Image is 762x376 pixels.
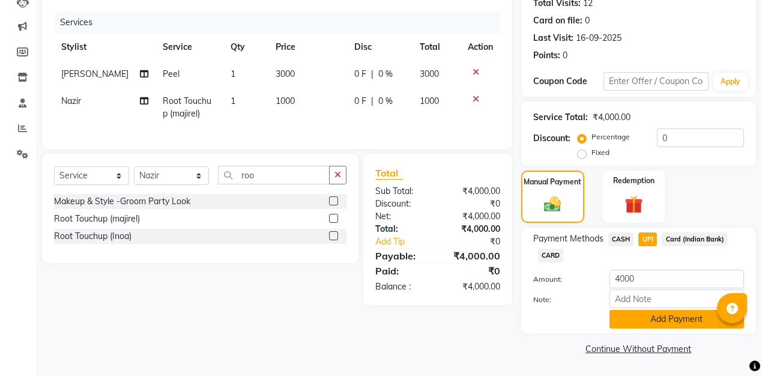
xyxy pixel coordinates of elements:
div: Points: [533,49,560,62]
span: CARD [538,249,564,262]
button: Apply [713,73,748,91]
th: Disc [347,34,413,61]
span: Peel [163,68,180,79]
div: Total: [366,223,438,235]
span: Card (Indian Bank) [662,232,728,246]
a: Continue Without Payment [524,343,754,356]
div: ₹4,000.00 [438,249,509,263]
div: Services [55,11,509,34]
img: _gift.svg [619,193,649,216]
div: Sub Total: [366,185,438,198]
div: 0 [563,49,567,62]
th: Total [413,34,461,61]
img: _cash.svg [539,195,566,214]
label: Percentage [591,132,630,142]
span: 0 % [378,68,393,80]
span: Total [375,167,403,180]
span: 1 [231,68,235,79]
span: 1000 [420,96,439,106]
th: Service [156,34,223,61]
div: Card on file: [533,14,582,27]
div: ₹4,000.00 [438,280,509,293]
div: Paid: [366,264,438,278]
div: Balance : [366,280,438,293]
span: | [371,95,373,108]
div: Root Touchup (Inoa) [54,230,132,243]
div: Net: [366,210,438,223]
div: ₹4,000.00 [438,185,509,198]
label: Fixed [591,147,609,158]
label: Redemption [613,175,655,186]
div: Last Visit: [533,32,573,44]
span: Root Touchup (majirel) [163,96,211,119]
th: Price [268,34,347,61]
span: | [371,68,373,80]
div: ₹4,000.00 [438,223,509,235]
div: ₹4,000.00 [593,111,630,124]
button: Add Payment [609,310,744,329]
div: ₹0 [438,198,509,210]
div: Discount: [533,132,570,145]
span: CASH [608,232,634,246]
label: Amount: [524,274,600,285]
div: Makeup & Style -Groom Party Look [54,195,190,208]
th: Action [461,34,500,61]
span: 0 F [354,68,366,80]
label: Note: [524,294,600,305]
div: Discount: [366,198,438,210]
input: Search or Scan [218,166,330,184]
span: 1000 [276,96,295,106]
span: 3000 [420,68,439,79]
span: Nazir [61,96,81,106]
div: Payable: [366,249,438,263]
div: ₹0 [450,235,509,248]
div: 16-09-2025 [576,32,621,44]
span: [PERSON_NAME] [61,68,129,79]
span: UPI [638,232,657,246]
th: Stylist [54,34,156,61]
div: ₹4,000.00 [438,210,509,223]
label: Manual Payment [524,177,581,187]
input: Enter Offer / Coupon Code [603,72,709,91]
th: Qty [223,34,268,61]
div: 0 [585,14,590,27]
a: Add Tip [366,235,450,248]
span: 3000 [276,68,295,79]
input: Add Note [609,290,744,308]
span: 1 [231,96,235,106]
div: ₹0 [438,264,509,278]
span: 0 F [354,95,366,108]
span: Payment Methods [533,232,603,245]
div: Coupon Code [533,75,603,88]
div: Root Touchup (majirel) [54,213,140,225]
div: Service Total: [533,111,588,124]
span: 0 % [378,95,393,108]
input: Amount [609,270,744,288]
